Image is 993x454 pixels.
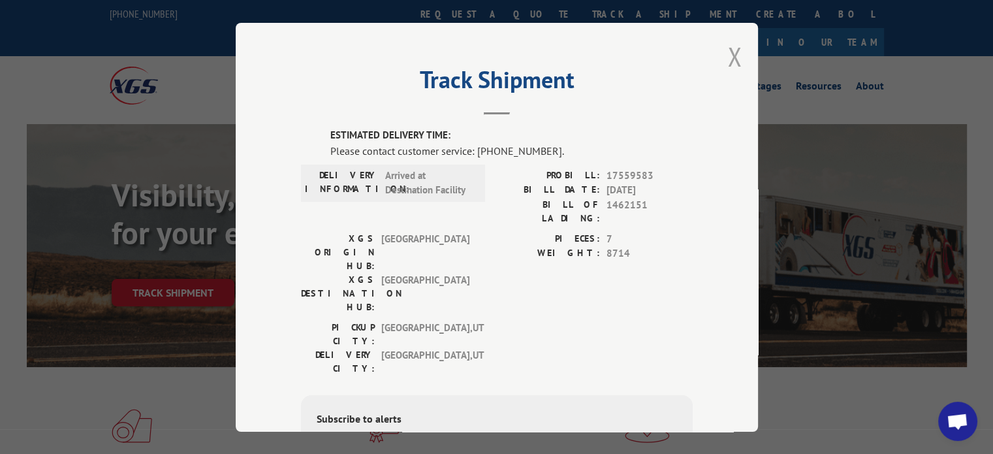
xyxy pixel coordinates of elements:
span: 1462151 [607,197,693,225]
span: [GEOGRAPHIC_DATA] , UT [381,320,469,348]
button: Close modal [727,39,742,74]
span: 7 [607,231,693,246]
label: DELIVERY CITY: [301,348,375,375]
label: PICKUP CITY: [301,320,375,348]
span: [DATE] [607,183,693,198]
span: 8714 [607,246,693,261]
label: DELIVERY INFORMATION: [305,168,379,197]
div: Please contact customer service: [PHONE_NUMBER]. [330,142,693,158]
div: Subscribe to alerts [317,410,677,429]
label: XGS DESTINATION HUB: [301,272,375,314]
label: BILL DATE: [497,183,600,198]
a: Open chat [938,402,977,441]
span: 17559583 [607,168,693,183]
label: XGS ORIGIN HUB: [301,231,375,272]
label: PIECES: [497,231,600,246]
span: [GEOGRAPHIC_DATA] [381,272,469,314]
span: Arrived at Destination Facility [385,168,473,197]
span: [GEOGRAPHIC_DATA] [381,231,469,272]
label: WEIGHT: [497,246,600,261]
h2: Track Shipment [301,71,693,95]
label: ESTIMATED DELIVERY TIME: [330,128,693,143]
label: PROBILL: [497,168,600,183]
label: BILL OF LADING: [497,197,600,225]
span: [GEOGRAPHIC_DATA] , UT [381,348,469,375]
